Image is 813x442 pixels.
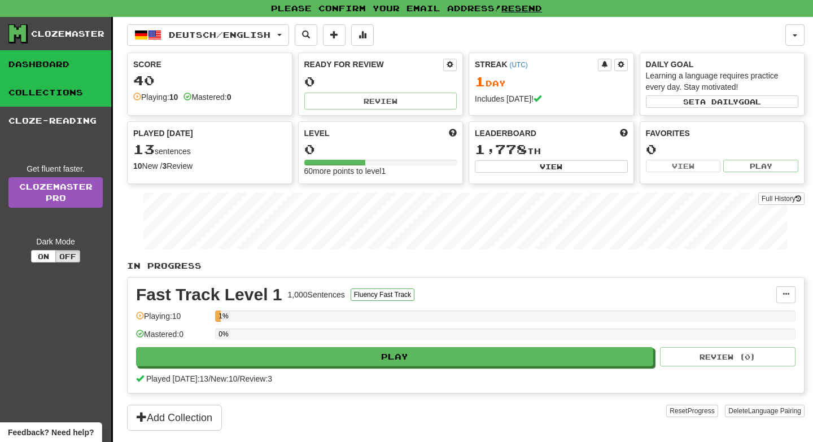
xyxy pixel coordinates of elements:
div: sentences [133,142,286,157]
button: Search sentences [295,24,317,46]
span: Deutsch / English [169,30,270,40]
button: Review (0) [660,347,795,366]
div: 0 [304,142,457,156]
div: 40 [133,73,286,87]
span: Level [304,128,330,139]
div: th [475,142,628,157]
button: Off [55,250,80,262]
button: Deutsch/English [127,24,289,46]
div: Daily Goal [646,59,799,70]
div: New / Review [133,160,286,172]
span: Leaderboard [475,128,536,139]
strong: 10 [133,161,142,170]
span: Language Pairing [748,407,801,415]
span: Review: 3 [239,374,272,383]
button: On [31,250,56,262]
span: 13 [133,141,155,157]
button: Seta dailygoal [646,95,799,108]
div: Playing: [133,91,178,103]
div: Streak [475,59,598,70]
button: Full History [758,192,805,205]
div: Mastered: [183,91,231,103]
div: 60 more points to level 1 [304,165,457,177]
div: 0 [646,142,799,156]
span: Score more points to level up [449,128,457,139]
span: / [238,374,240,383]
button: Play [136,347,653,366]
strong: 10 [169,93,178,102]
button: View [646,160,721,172]
a: (UTC) [509,61,527,69]
div: Clozemaster [31,28,104,40]
span: Played [DATE] [133,128,193,139]
button: Fluency Fast Track [351,288,414,301]
div: Mastered: 0 [136,329,209,347]
span: Played [DATE]: 13 [146,374,208,383]
span: New: 10 [211,374,237,383]
div: Learning a language requires practice every day. Stay motivated! [646,70,799,93]
a: Resend [501,3,542,13]
p: In Progress [127,260,805,272]
strong: 3 [162,161,167,170]
button: Add Collection [127,405,222,431]
div: Ready for Review [304,59,444,70]
button: Add sentence to collection [323,24,346,46]
div: Includes [DATE]! [475,93,628,104]
button: ResetProgress [666,405,718,417]
div: 1,000 Sentences [288,289,345,300]
div: Fast Track Level 1 [136,286,282,303]
div: 0 [304,75,457,89]
button: Play [723,160,798,172]
div: Dark Mode [8,236,103,247]
div: Playing: 10 [136,310,209,329]
div: Favorites [646,128,799,139]
span: / [208,374,211,383]
button: DeleteLanguage Pairing [725,405,805,417]
span: Open feedback widget [8,427,94,438]
div: Score [133,59,286,70]
span: 1 [475,73,486,89]
button: Review [304,93,457,110]
span: a daily [700,98,738,106]
span: This week in points, UTC [620,128,628,139]
button: More stats [351,24,374,46]
a: ClozemasterPro [8,177,103,208]
div: Get fluent faster. [8,163,103,174]
strong: 0 [227,93,231,102]
button: View [475,160,628,173]
div: Day [475,75,628,89]
span: Progress [688,407,715,415]
div: 1% [218,310,221,322]
span: 1,778 [475,141,527,157]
